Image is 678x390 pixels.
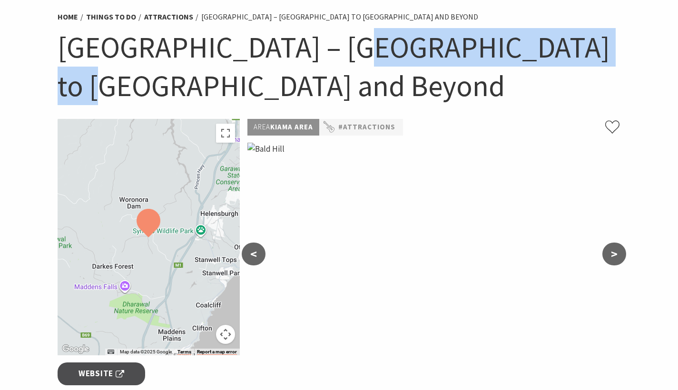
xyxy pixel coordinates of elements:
img: Google [60,343,91,355]
li: [GEOGRAPHIC_DATA] – [GEOGRAPHIC_DATA] to [GEOGRAPHIC_DATA] and Beyond [201,11,478,23]
span: Map data ©2025 Google [120,349,172,354]
a: Terms (opens in new tab) [177,349,191,355]
a: #Attractions [338,121,395,133]
button: > [602,243,626,265]
button: Keyboard shortcuts [108,349,114,355]
p: Kiama Area [247,119,319,136]
h1: [GEOGRAPHIC_DATA] – [GEOGRAPHIC_DATA] to [GEOGRAPHIC_DATA] and Beyond [58,28,621,105]
span: Area [254,122,270,131]
span: Website [79,367,124,380]
a: Website [58,362,146,385]
button: Map camera controls [216,325,235,344]
button: Toggle fullscreen view [216,124,235,143]
a: Things To Do [86,12,136,22]
button: < [242,243,265,265]
a: Open this area in Google Maps (opens a new window) [60,343,91,355]
a: Home [58,12,78,22]
img: Bald Hill [247,143,620,388]
a: Attractions [144,12,193,22]
a: Report a map error [197,349,237,355]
